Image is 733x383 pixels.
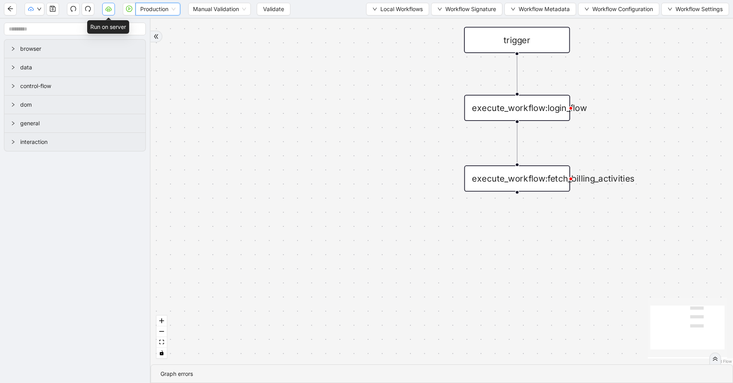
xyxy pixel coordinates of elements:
div: Run on server [87,20,129,34]
span: down [372,7,377,11]
button: zoom in [157,316,167,326]
button: fit view [157,337,167,348]
span: Validate [263,5,284,13]
div: control-flow [4,77,145,95]
span: interaction [20,138,139,146]
span: Workflow Signature [445,5,496,13]
div: general [4,114,145,132]
button: cloud-uploaddown [25,3,44,15]
span: data [20,63,139,72]
button: play-circle [123,3,136,15]
span: down [37,7,42,11]
span: dom [20,100,139,109]
span: right [11,65,15,70]
button: cloud-server [102,3,115,15]
div: Graph errors [160,370,723,378]
div: execute_workflow:login_flow [464,95,570,121]
span: cloud-server [105,6,112,12]
span: right [11,84,15,88]
div: trigger [464,27,570,53]
span: double-right [712,356,718,362]
a: React Flow attribution [711,359,732,364]
span: down [437,7,442,11]
button: downWorkflow Metadata [504,3,576,15]
span: redo [85,6,91,12]
div: browser [4,40,145,58]
div: dom [4,96,145,114]
span: right [11,121,15,126]
span: general [20,119,139,128]
span: Workflow Configuration [592,5,653,13]
button: arrow-left [4,3,17,15]
span: down [584,7,589,11]
button: downWorkflow Signature [431,3,502,15]
span: Local Workflows [380,5,423,13]
div: execute_workflow:fetch_billing_activities [464,165,570,191]
div: execute_workflow:fetch_billing_activitiesplus-circle [464,165,570,191]
span: play-circle [126,6,132,12]
button: downWorkflow Configuration [578,3,659,15]
span: browser [20,44,139,53]
span: double-right [153,34,159,39]
button: undo [67,3,80,15]
button: downLocal Workflows [366,3,429,15]
span: down [668,7,672,11]
button: save [46,3,59,15]
span: undo [70,6,76,12]
div: data [4,58,145,77]
span: arrow-left [7,6,13,12]
button: Validate [257,3,290,15]
span: plus-circle [508,202,526,220]
span: cloud-upload [28,6,34,12]
span: right [11,46,15,51]
button: zoom out [157,326,167,337]
span: Workflow Metadata [519,5,570,13]
button: toggle interactivity [157,348,167,358]
span: right [11,102,15,107]
span: control-flow [20,82,139,90]
span: right [11,140,15,144]
button: downWorkflow Settings [661,3,729,15]
button: redo [82,3,94,15]
span: save [50,6,56,12]
div: interaction [4,133,145,151]
span: Manual Validation [193,3,246,15]
span: down [511,7,515,11]
span: Workflow Settings [676,5,723,13]
span: Production [140,3,176,15]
